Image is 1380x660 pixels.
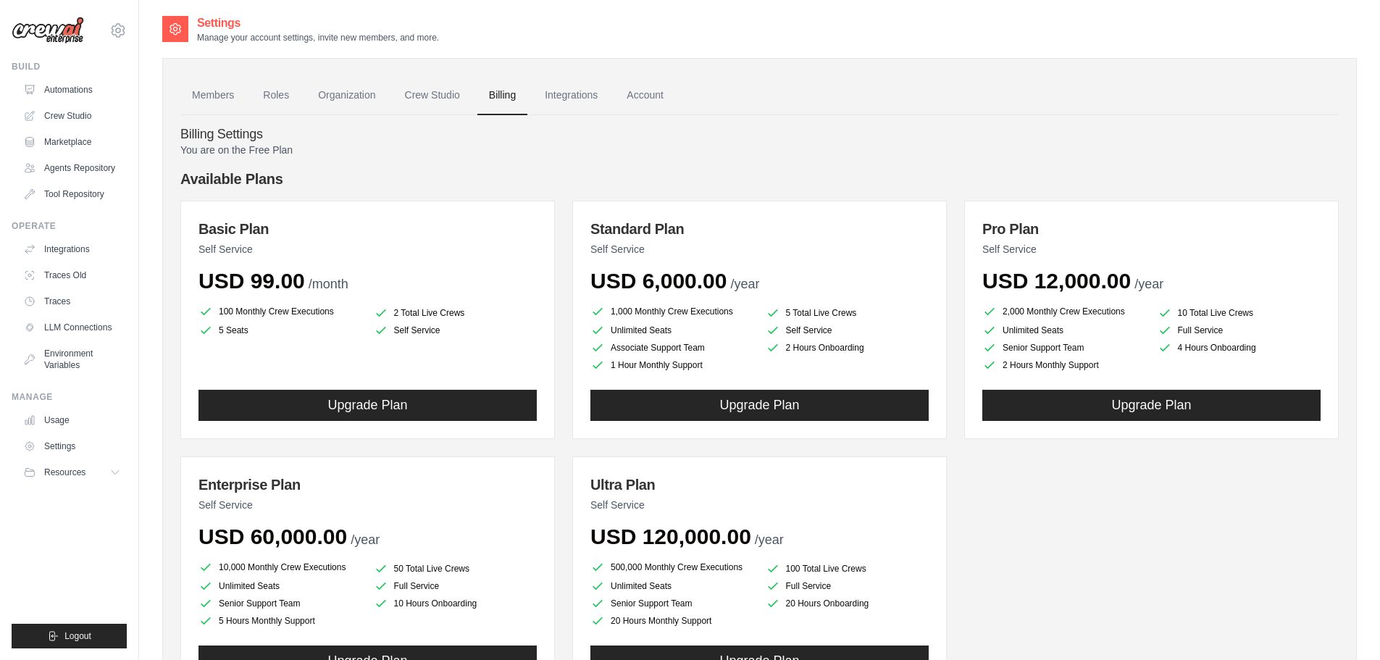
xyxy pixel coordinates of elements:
[590,475,929,495] h3: Ultra Plan
[590,614,754,628] li: 20 Hours Monthly Support
[198,219,537,239] h3: Basic Plan
[982,303,1146,320] li: 2,000 Monthly Crew Executions
[590,358,754,372] li: 1 Hour Monthly Support
[1158,341,1321,355] li: 4 Hours Onboarding
[374,306,538,320] li: 2 Total Live Crews
[590,579,754,593] li: Unlimited Seats
[982,323,1146,338] li: Unlimited Seats
[982,269,1131,293] span: USD 12,000.00
[44,467,85,478] span: Resources
[180,127,1339,143] h4: Billing Settings
[198,303,362,320] li: 100 Monthly Crew Executions
[198,596,362,611] li: Senior Support Team
[198,579,362,593] li: Unlimited Seats
[198,614,362,628] li: 5 Hours Monthly Support
[533,76,609,115] a: Integrations
[251,76,301,115] a: Roles
[766,341,929,355] li: 2 Hours Onboarding
[766,596,929,611] li: 20 Hours Onboarding
[982,219,1321,239] h3: Pro Plan
[180,143,1339,157] p: You are on the Free Plan
[180,76,246,115] a: Members
[17,264,127,287] a: Traces Old
[198,390,537,421] button: Upgrade Plan
[590,341,754,355] li: Associate Support Team
[590,559,754,576] li: 500,000 Monthly Crew Executions
[306,76,387,115] a: Organization
[198,323,362,338] li: 5 Seats
[590,303,754,320] li: 1,000 Monthly Crew Executions
[17,435,127,458] a: Settings
[12,17,84,44] img: Logo
[982,358,1146,372] li: 2 Hours Monthly Support
[17,290,127,313] a: Traces
[755,532,784,547] span: /year
[766,323,929,338] li: Self Service
[615,76,675,115] a: Account
[374,561,538,576] li: 50 Total Live Crews
[17,461,127,484] button: Resources
[17,78,127,101] a: Automations
[374,323,538,338] li: Self Service
[17,238,127,261] a: Integrations
[982,242,1321,256] p: Self Service
[17,156,127,180] a: Agents Repository
[309,277,348,291] span: /month
[766,579,929,593] li: Full Service
[198,559,362,576] li: 10,000 Monthly Crew Executions
[198,475,537,495] h3: Enterprise Plan
[1134,277,1163,291] span: /year
[766,306,929,320] li: 5 Total Live Crews
[590,269,727,293] span: USD 6,000.00
[766,561,929,576] li: 100 Total Live Crews
[197,32,439,43] p: Manage your account settings, invite new members, and more.
[198,525,347,548] span: USD 60,000.00
[1158,323,1321,338] li: Full Service
[590,596,754,611] li: Senior Support Team
[12,391,127,403] div: Manage
[17,409,127,432] a: Usage
[197,14,439,32] h2: Settings
[198,498,537,512] p: Self Service
[198,269,305,293] span: USD 99.00
[477,76,527,115] a: Billing
[730,277,759,291] span: /year
[12,220,127,232] div: Operate
[590,525,751,548] span: USD 120,000.00
[982,390,1321,421] button: Upgrade Plan
[17,183,127,206] a: Tool Repository
[17,316,127,339] a: LLM Connections
[374,596,538,611] li: 10 Hours Onboarding
[17,342,127,377] a: Environment Variables
[198,242,537,256] p: Self Service
[180,169,1339,189] h4: Available Plans
[12,624,127,648] button: Logout
[64,630,91,642] span: Logout
[1158,306,1321,320] li: 10 Total Live Crews
[351,532,380,547] span: /year
[590,242,929,256] p: Self Service
[590,390,929,421] button: Upgrade Plan
[17,104,127,128] a: Crew Studio
[393,76,472,115] a: Crew Studio
[590,219,929,239] h3: Standard Plan
[590,498,929,512] p: Self Service
[374,579,538,593] li: Full Service
[982,341,1146,355] li: Senior Support Team
[17,130,127,154] a: Marketplace
[12,61,127,72] div: Build
[590,323,754,338] li: Unlimited Seats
